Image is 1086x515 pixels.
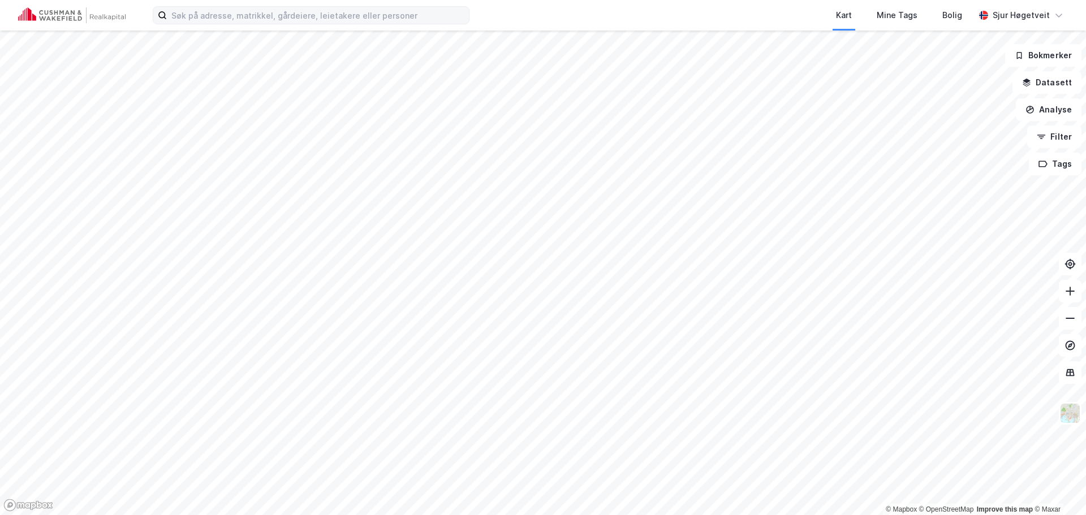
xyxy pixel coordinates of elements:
[977,505,1033,513] a: Improve this map
[993,8,1050,22] div: Sjur Høgetveit
[167,7,469,24] input: Søk på adresse, matrikkel, gårdeiere, leietakere eller personer
[1029,461,1086,515] iframe: Chat Widget
[1029,153,1081,175] button: Tags
[1059,403,1081,424] img: Z
[1029,461,1086,515] div: Kontrollprogram for chat
[1027,125,1081,148] button: Filter
[18,7,126,23] img: cushman-wakefield-realkapital-logo.202ea83816669bd177139c58696a8fa1.svg
[919,505,974,513] a: OpenStreetMap
[836,8,852,22] div: Kart
[1016,98,1081,121] button: Analyse
[942,8,962,22] div: Bolig
[1005,44,1081,67] button: Bokmerker
[1012,71,1081,94] button: Datasett
[3,499,53,512] a: Mapbox homepage
[877,8,917,22] div: Mine Tags
[886,505,917,513] a: Mapbox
